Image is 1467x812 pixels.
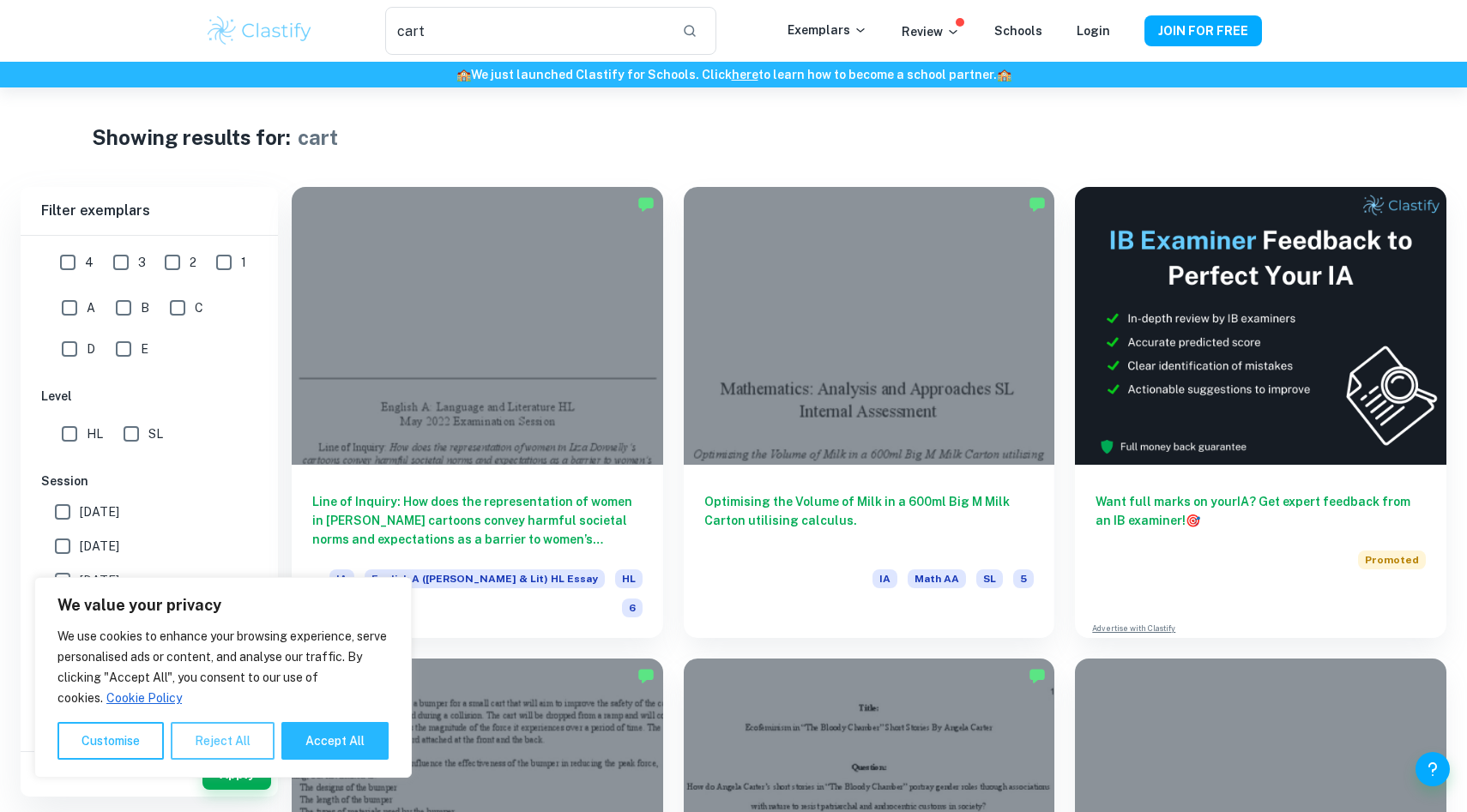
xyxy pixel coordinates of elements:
[1075,187,1446,465] img: Thumbnail
[1186,514,1200,527] span: 🎯
[872,569,897,588] span: IA
[281,722,389,760] button: Accept All
[385,7,668,55] input: Search for any exemplars...
[788,21,867,39] p: Exemplars
[195,298,203,317] span: C
[292,187,663,638] a: Line of Inquiry: How does the representation of women in [PERSON_NAME] cartoons convey harmful so...
[34,577,412,778] div: We value your privacy
[637,195,655,213] img: Marked
[908,569,966,588] span: Math AA
[615,569,643,588] span: HL
[637,667,655,684] img: Marked
[902,22,960,41] p: Review
[80,502,119,521] span: [DATE]
[1013,569,1034,588] span: 5
[684,187,1055,638] a: Optimising the Volume of Milk in a 600ml Big M Milk Carton utilising calculus.IAMath AASL5
[57,626,389,708] p: We use cookies to enhance your browsing experience, serve personalised ads or content, and analys...
[241,253,246,272] span: 1
[87,424,103,443] span: HL
[87,298,95,317] span: A
[329,569,354,588] span: IA
[141,340,148,358] span: E
[205,14,314,48] img: Clastify logo
[21,187,278,235] h6: Filter exemplars
[1096,492,1426,530] h6: Want full marks on your IA ? Get expert feedback from an IB examiner!
[456,68,471,81] span: 🏫
[141,298,149,317] span: B
[1029,667,1046,684] img: Marked
[41,472,257,490] h6: Session
[732,68,758,81] a: here
[3,65,1464,84] h6: We just launched Clastify for Schools. Click to learn how to become a school partner.
[622,598,643,617] span: 6
[1144,15,1262,46] button: JOIN FOR FREE
[312,492,643,549] h6: Line of Inquiry: How does the representation of women in [PERSON_NAME] cartoons convey harmful so...
[106,690,183,706] a: Cookie Policy
[1416,752,1450,786] button: Help and Feedback
[298,122,338,153] h1: cart
[171,722,275,760] button: Reject All
[1092,623,1175,635] a: Advertise with Clastify
[994,24,1042,38] a: Schools
[57,722,164,760] button: Customise
[365,569,605,588] span: English A ([PERSON_NAME] & Lit) HL Essay
[41,387,257,406] h6: Level
[997,68,1011,81] span: 🏫
[80,571,119,590] span: [DATE]
[704,492,1035,549] h6: Optimising the Volume of Milk in a 600ml Big M Milk Carton utilising calculus.
[1077,24,1110,38] a: Login
[80,537,119,556] span: [DATE]
[1358,550,1426,569] span: Promoted
[148,424,163,443] span: SL
[87,340,95,358] span: D
[92,122,291,153] h1: Showing results for:
[57,595,389,616] p: We value your privacy
[1075,187,1446,638] a: Want full marks on yourIA? Get expert feedback from an IB examiner!PromotedAdvertise with Clastify
[1029,195,1046,213] img: Marked
[85,253,94,272] span: 4
[190,253,196,272] span: 2
[138,253,146,272] span: 3
[976,569,1003,588] span: SL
